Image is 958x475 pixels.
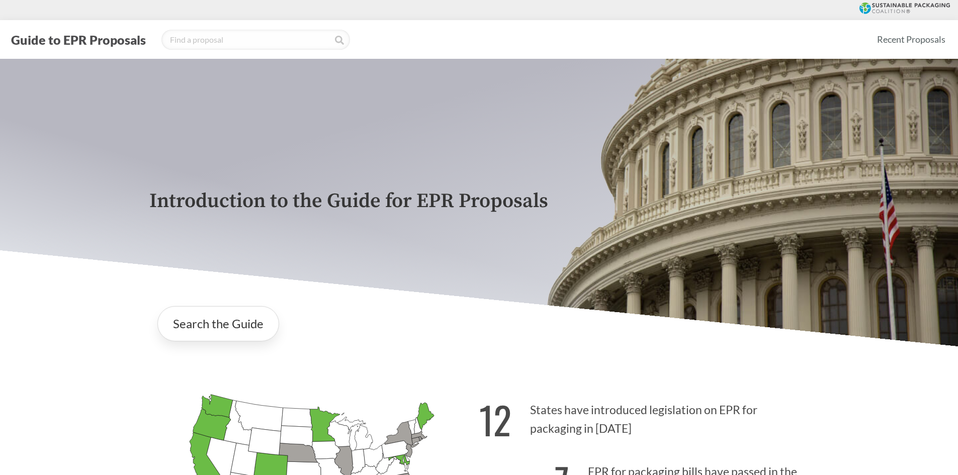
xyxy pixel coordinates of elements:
[873,28,950,51] a: Recent Proposals
[157,306,279,341] a: Search the Guide
[8,32,149,48] button: Guide to EPR Proposals
[161,30,350,50] input: Find a proposal
[149,190,809,213] p: Introduction to the Guide for EPR Proposals
[479,386,809,447] p: States have introduced legislation on EPR for packaging in [DATE]
[479,392,511,447] strong: 12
